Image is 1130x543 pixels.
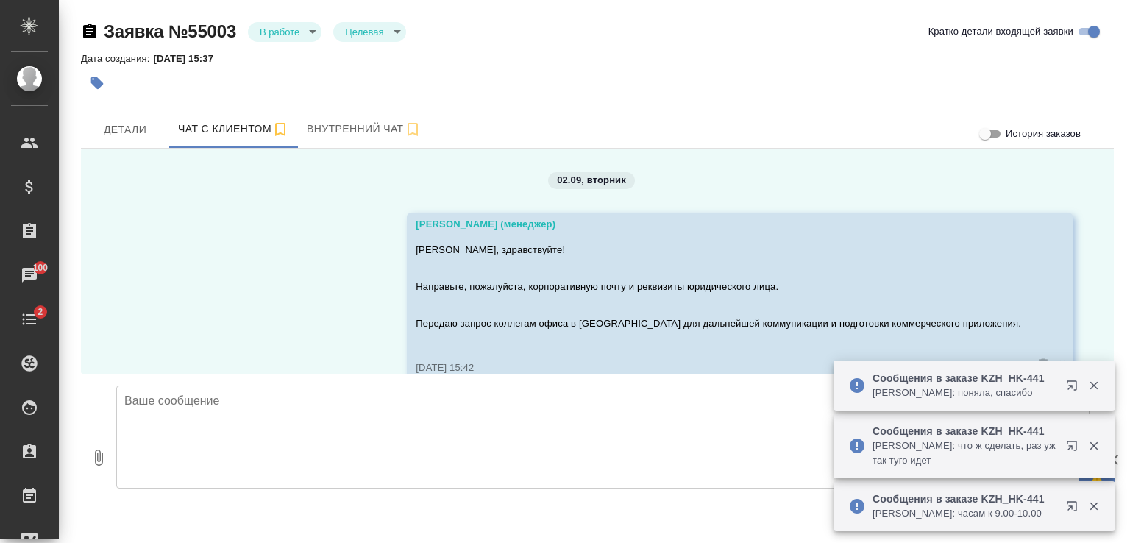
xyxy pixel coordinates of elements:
[307,120,422,138] span: Внутренний чат
[29,305,51,319] span: 2
[4,301,55,338] a: 2
[928,24,1073,39] span: Кратко детали входящей заявки
[104,21,236,41] a: Заявка №55003
[153,53,224,64] p: [DATE] 15:37
[4,257,55,294] a: 100
[416,243,1021,258] p: [PERSON_NAME], здравствуйте!
[416,316,1021,331] p: Передаю запрос коллегам офиса в [GEOGRAPHIC_DATA] для дальнейшей коммуникации и подготовки коммер...
[248,22,321,42] div: В работе
[873,386,1056,400] p: [PERSON_NAME]: поняла, спасибо
[178,120,289,138] span: Чат с клиентом
[333,22,405,42] div: В работе
[416,217,1021,232] div: [PERSON_NAME] (менеджер)
[81,67,113,99] button: Добавить тэг
[1079,500,1109,513] button: Закрыть
[255,26,304,38] button: В работе
[271,121,289,138] svg: Подписаться
[341,26,388,38] button: Целевая
[873,371,1056,386] p: Сообщения в заказе KZH_HK-441
[169,111,298,148] button: 77010969669 (Батырова Салтанат ) - (undefined)
[1057,431,1092,466] button: Открыть в новой вкладке
[81,53,153,64] p: Дата создания:
[1006,127,1081,141] span: История заказов
[873,491,1056,506] p: Сообщения в заказе KZH_HK-441
[1079,379,1109,392] button: Закрыть
[24,260,57,275] span: 100
[416,361,1021,375] div: [DATE] 15:42
[557,173,626,188] p: 02.09, вторник
[81,23,99,40] button: Скопировать ссылку
[873,424,1056,439] p: Сообщения в заказе KZH_HK-441
[1079,439,1109,452] button: Закрыть
[1057,491,1092,527] button: Открыть в новой вкладке
[404,121,422,138] svg: Подписаться
[873,439,1056,468] p: [PERSON_NAME]: что ж сделать, раз уж так туго идет
[416,280,1021,294] p: Направьте, пожалуйста, корпоративную почту и реквизиты юридического лица.
[873,506,1056,521] p: [PERSON_NAME]: часам к 9.00-10.00
[90,121,160,139] span: Детали
[1057,371,1092,406] button: Открыть в новой вкладке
